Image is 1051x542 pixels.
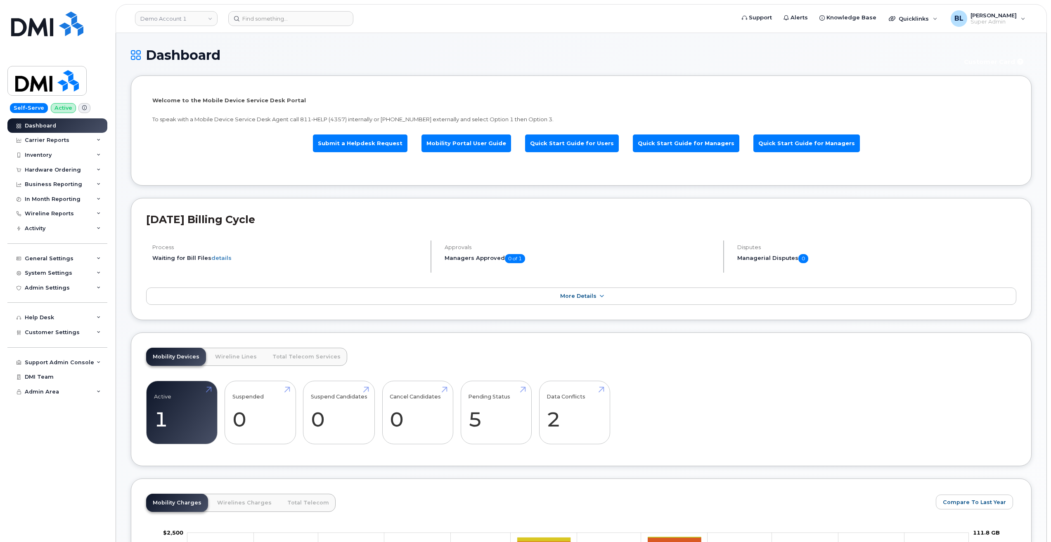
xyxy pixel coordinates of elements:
span: Compare To Last Year [943,498,1006,506]
a: Mobility Portal User Guide [421,134,511,152]
p: Welcome to the Mobile Device Service Desk Portal [152,97,1010,104]
span: 0 of 1 [505,254,525,263]
h5: Managers Approved [445,254,716,263]
a: Cancel Candidates 0 [390,385,445,440]
a: Suspended 0 [232,385,288,440]
h4: Approvals [445,244,716,250]
a: Mobility Charges [146,494,208,512]
g: $0 [163,529,183,536]
a: details [211,255,232,261]
a: Wirelines Charges [211,494,278,512]
h1: Dashboard [131,48,953,62]
a: Total Telecom [281,494,336,512]
tspan: $2,500 [163,529,183,536]
p: To speak with a Mobile Device Service Desk Agent call 811-HELP (4357) internally or [PHONE_NUMBER... [152,115,1010,123]
a: Quick Start Guide for Users [525,134,619,152]
a: Quick Start Guide for Managers [753,134,860,152]
span: 0 [798,254,808,263]
a: Pending Status 5 [468,385,524,440]
a: Submit a Helpdesk Request [313,134,407,152]
li: Waiting for Bill Files [152,254,424,262]
a: Mobility Devices [146,348,206,366]
a: Active 1 [154,385,210,440]
h5: Managerial Disputes [737,254,1016,263]
a: Quick Start Guide for Managers [633,134,739,152]
a: Suspend Candidates 0 [311,385,367,440]
h2: [DATE] Billing Cycle [146,213,1016,226]
a: Data Conflicts 2 [547,385,602,440]
button: Compare To Last Year [936,495,1013,509]
button: Customer Card [957,54,1032,69]
tspan: 111.8 GB [973,529,1000,536]
span: More Details [560,293,597,299]
h4: Process [152,244,424,250]
a: Wireline Lines [208,348,263,366]
a: Total Telecom Services [266,348,347,366]
h4: Disputes [737,244,1016,250]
